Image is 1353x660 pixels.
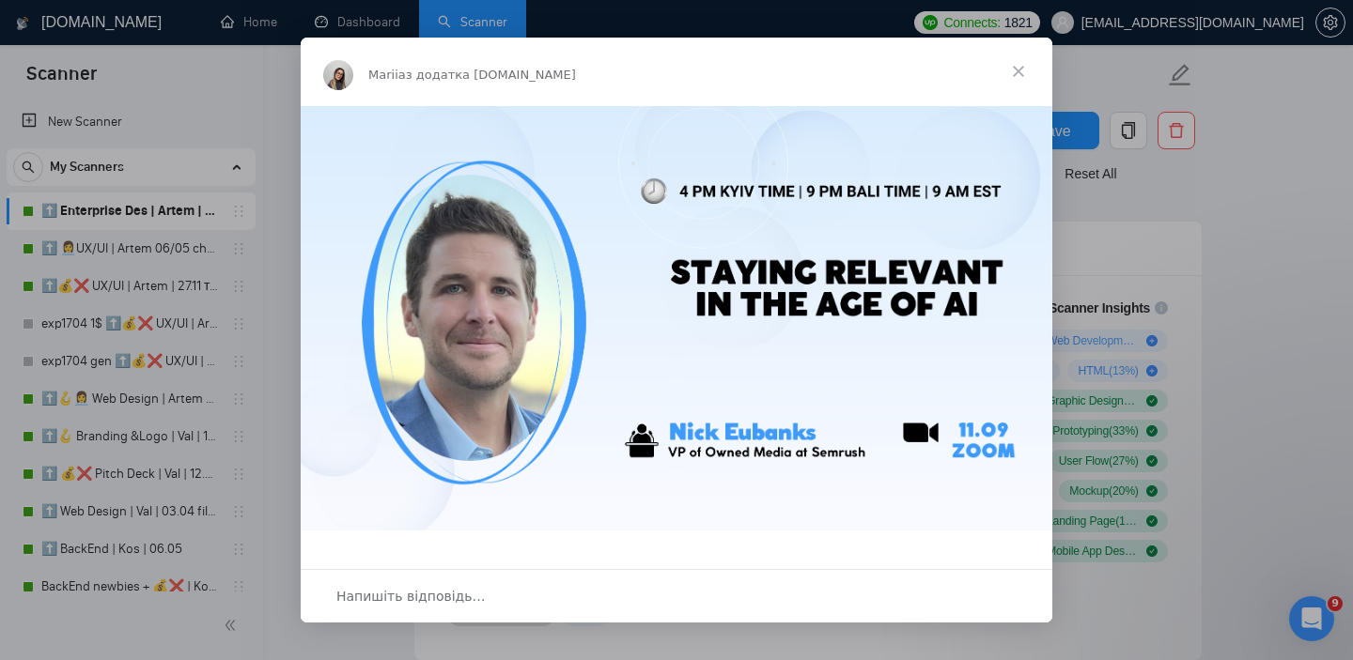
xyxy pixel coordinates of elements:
span: Напишіть відповідь… [336,584,486,608]
span: Закрити [985,38,1052,105]
div: Відкрити бесіду й відповісти [301,569,1052,622]
img: Profile image for Mariia [323,60,353,90]
span: Mariia [368,68,406,82]
span: з додатка [DOMAIN_NAME] [406,68,576,82]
